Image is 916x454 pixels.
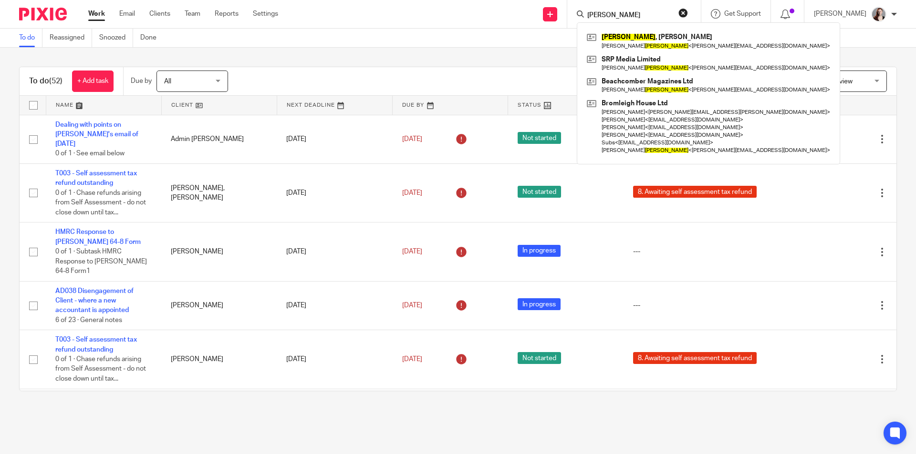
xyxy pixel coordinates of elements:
[49,77,62,85] span: (52)
[55,121,138,148] a: Dealing with points on [PERSON_NAME]'s email of [DATE]
[586,11,672,20] input: Search
[55,151,125,157] span: 0 of 1 · See email below
[55,229,141,245] a: HMRC Response to [PERSON_NAME] 64-8 Form
[161,222,277,281] td: [PERSON_NAME]
[402,356,422,363] span: [DATE]
[402,136,422,142] span: [DATE]
[185,9,200,19] a: Team
[277,281,392,330] td: [DATE]
[253,9,278,19] a: Settings
[131,76,152,86] p: Due by
[55,190,146,216] span: 0 of 1 · Chase refunds arising from Self Assessment - do not close down until tax...
[55,356,146,382] span: 0 of 1 · Chase refunds arising from Self Assessment - do not close down until tax...
[19,29,42,47] a: To do
[140,29,164,47] a: Done
[149,9,170,19] a: Clients
[50,29,92,47] a: Reassigned
[215,9,239,19] a: Reports
[161,330,277,389] td: [PERSON_NAME]
[55,170,137,186] a: T003 - Self assessment tax refund outstanding
[19,8,67,20] img: Pixie
[871,7,886,22] img: High%20Res%20Andrew%20Price%20Accountants%20_Poppy%20Jakes%20Photography-3%20-%20Copy.jpg
[633,186,757,198] span: 8. Awaiting self assessment tax refund
[55,248,147,274] span: 0 of 1 · Subtask HMRC Response to [PERSON_NAME] 64-8 Form1
[518,245,561,257] span: In progress
[29,76,62,86] h1: To do
[633,352,757,364] span: 8. Awaiting self assessment tax refund
[518,186,561,198] span: Not started
[678,8,688,18] button: Clear
[814,9,866,19] p: [PERSON_NAME]
[402,302,422,309] span: [DATE]
[161,115,277,164] td: Admin [PERSON_NAME]
[72,71,114,92] a: + Add task
[277,389,392,428] td: [DATE]
[518,352,561,364] span: Not started
[518,298,561,310] span: In progress
[633,247,771,256] div: ---
[402,248,422,255] span: [DATE]
[164,78,171,85] span: All
[724,10,761,17] span: Get Support
[55,317,122,323] span: 6 of 23 · General notes
[119,9,135,19] a: Email
[55,336,137,353] a: T003 - Self assessment tax refund outstanding
[88,9,105,19] a: Work
[277,115,392,164] td: [DATE]
[402,190,422,196] span: [DATE]
[277,222,392,281] td: [DATE]
[99,29,133,47] a: Snoozed
[161,389,277,428] td: [GEOGRAPHIC_DATA]
[277,330,392,389] td: [DATE]
[633,301,771,310] div: ---
[518,132,561,144] span: Not started
[161,281,277,330] td: [PERSON_NAME]
[161,164,277,222] td: [PERSON_NAME], [PERSON_NAME]
[55,288,134,314] a: AD038 Disengagement of Client - where a new accountant is appointed
[277,164,392,222] td: [DATE]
